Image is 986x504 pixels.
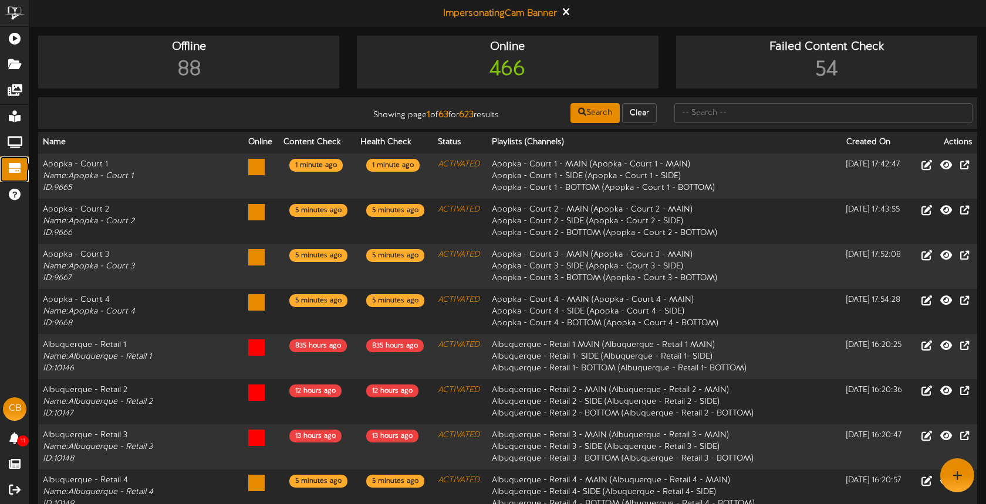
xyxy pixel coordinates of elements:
input: -- Search -- [674,103,973,123]
td: Apopka - Court 4 - MAIN ( Apopka - Court 4 - MAIN ) Apopka - Court 4 - SIDE ( Apopka - Court 4 - ... [487,289,842,334]
i: ID: 9666 [43,229,72,237]
i: ACTIVATED [438,250,480,259]
i: Name: Apopka - Court 4 [43,307,135,316]
i: ID: 9665 [43,183,72,192]
i: Name: Albuquerque - Retail 4 [43,488,153,496]
div: 5 minutes ago [289,249,347,262]
div: 88 [41,55,336,85]
div: 5 minutes ago [366,204,424,217]
div: 5 minutes ago [289,475,347,488]
i: ACTIVATED [438,476,480,485]
td: Apopka - Court 3 [38,244,244,289]
td: Apopka - Court 4 [38,289,244,334]
td: Apopka - Court 2 - MAIN ( Apopka - Court 2 - MAIN ) Apopka - Court 2 - SIDE ( Apopka - Court 2 - ... [487,199,842,244]
i: ACTIVATED [438,205,480,214]
i: ID: 10146 [43,364,74,373]
td: Albuquerque - Retail 1 MAIN ( Albuquerque - Retail 1 MAIN ) Albuquerque - Retail 1- SIDE ( Albuqu... [487,334,842,379]
td: Albuquerque - Retail 3 [38,424,244,469]
i: ACTIVATED [438,295,480,304]
i: ID: 9667 [43,274,71,282]
div: 1 minute ago [289,159,343,172]
td: Albuquerque - Retail 2 - MAIN ( Albuquerque - Retail 2 - MAIN ) Albuquerque - Retail 2 - SIDE ( A... [487,379,842,424]
strong: 623 [459,110,474,120]
span: 11 [17,435,29,447]
div: Showing page of for results [350,102,508,122]
strong: 1 [427,110,430,120]
td: Albuquerque - Retail 2 [38,379,244,424]
div: 5 minutes ago [289,294,347,307]
td: [DATE] 16:20:25 [842,334,910,379]
div: 5 minutes ago [289,204,347,217]
th: Content Check [279,132,356,154]
i: ACTIVATED [438,431,480,440]
td: [DATE] 16:20:47 [842,424,910,469]
div: CB [3,397,26,421]
i: ACTIVATED [438,386,480,394]
i: ID: 9668 [43,319,72,328]
th: Playlists (Channels) [487,132,842,154]
i: Name: Albuquerque - Retail 2 [43,397,153,406]
th: Status [433,132,487,154]
div: 835 hours ago [366,339,424,352]
i: Name: Apopka - Court 1 [43,172,133,181]
div: Failed Content Check [679,39,974,56]
div: 5 minutes ago [366,475,424,488]
td: Apopka - Court 2 [38,199,244,244]
i: ACTIVATED [438,160,480,169]
button: Clear [622,103,657,123]
div: 5 minutes ago [366,294,424,307]
div: 13 hours ago [366,430,418,442]
th: Created On [842,132,910,154]
div: 13 hours ago [289,430,342,442]
i: Name: Albuquerque - Retail 3 [43,442,153,451]
td: Apopka - Court 1 - MAIN ( Apopka - Court 1 - MAIN ) Apopka - Court 1 - SIDE ( Apopka - Court 1 - ... [487,154,842,199]
td: [DATE] 17:43:55 [842,199,910,244]
i: Name: Apopka - Court 2 [43,217,134,226]
i: Name: Apopka - Court 3 [43,262,134,271]
i: ID: 10148 [43,454,74,463]
div: Offline [41,39,336,56]
th: Actions [910,132,977,154]
td: [DATE] 17:42:47 [842,154,910,199]
div: Online [360,39,655,56]
i: Name: Albuquerque - Retail 1 [43,352,151,361]
div: 835 hours ago [289,339,347,352]
strong: 63 [438,110,448,120]
i: ACTIVATED [438,340,480,349]
td: Apopka - Court 1 [38,154,244,199]
button: Search [570,103,620,123]
td: Albuquerque - Retail 3 - MAIN ( Albuquerque - Retail 3 - MAIN ) Albuquerque - Retail 3 - SIDE ( A... [487,424,842,469]
i: ID: 10147 [43,409,73,418]
th: Name [38,132,244,154]
div: 54 [679,55,974,85]
div: 12 hours ago [289,384,342,397]
td: Albuquerque - Retail 1 [38,334,244,379]
td: Apopka - Court 3 - MAIN ( Apopka - Court 3 - MAIN ) Apopka - Court 3 - SIDE ( Apopka - Court 3 - ... [487,244,842,289]
td: [DATE] 17:54:28 [842,289,910,334]
div: 5 minutes ago [366,249,424,262]
div: 1 minute ago [366,159,420,172]
div: 466 [360,55,655,85]
div: 12 hours ago [366,384,418,397]
td: [DATE] 16:20:36 [842,379,910,424]
td: [DATE] 17:52:08 [842,244,910,289]
th: Online [244,132,279,154]
th: Health Check [356,132,433,154]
